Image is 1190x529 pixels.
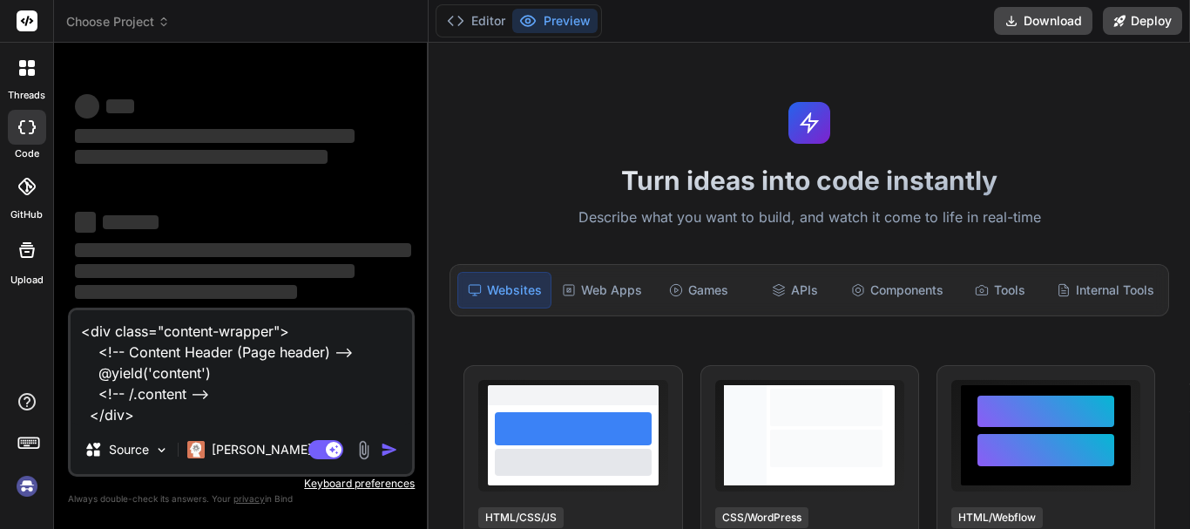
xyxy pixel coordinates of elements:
img: Claude 4 Sonnet [187,441,205,458]
div: Internal Tools [1050,272,1161,309]
label: code [15,146,39,161]
div: HTML/Webflow [951,507,1043,528]
p: [PERSON_NAME] 4 S.. [212,441,341,458]
img: icon [381,441,398,458]
button: Deploy [1103,7,1182,35]
div: HTML/CSS/JS [478,507,564,528]
span: ‌ [75,264,355,278]
img: signin [12,471,42,501]
span: privacy [233,493,265,504]
span: ‌ [75,129,355,143]
div: Games [652,272,745,309]
textarea: <div class="content-wrapper"> <!-- Content Header (Page header) --> @yield('content') <!-- /.cont... [71,310,412,425]
button: Download [994,7,1092,35]
label: threads [8,88,45,103]
span: Choose Project [66,13,170,31]
div: Websites [457,272,551,309]
div: Web Apps [555,272,649,309]
img: attachment [354,440,374,460]
label: Upload [10,273,44,288]
span: ‌ [75,94,99,119]
span: ‌ [106,99,134,113]
span: ‌ [75,285,297,299]
div: CSS/WordPress [715,507,808,528]
label: GitHub [10,207,43,222]
span: ‌ [75,212,96,233]
p: Keyboard preferences [68,477,415,491]
button: Preview [512,9,598,33]
div: Tools [954,272,1046,309]
span: ‌ [103,215,159,229]
span: ‌ [75,243,411,257]
button: Editor [440,9,512,33]
p: Describe what you want to build, and watch it come to life in real-time [439,207,1180,229]
span: ‌ [75,150,328,164]
div: APIs [748,272,841,309]
p: Always double-check its answers. Your in Bind [68,491,415,507]
p: Source [109,441,149,458]
div: Components [844,272,950,309]
h1: Turn ideas into code instantly [439,165,1180,196]
img: Pick Models [154,443,169,458]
